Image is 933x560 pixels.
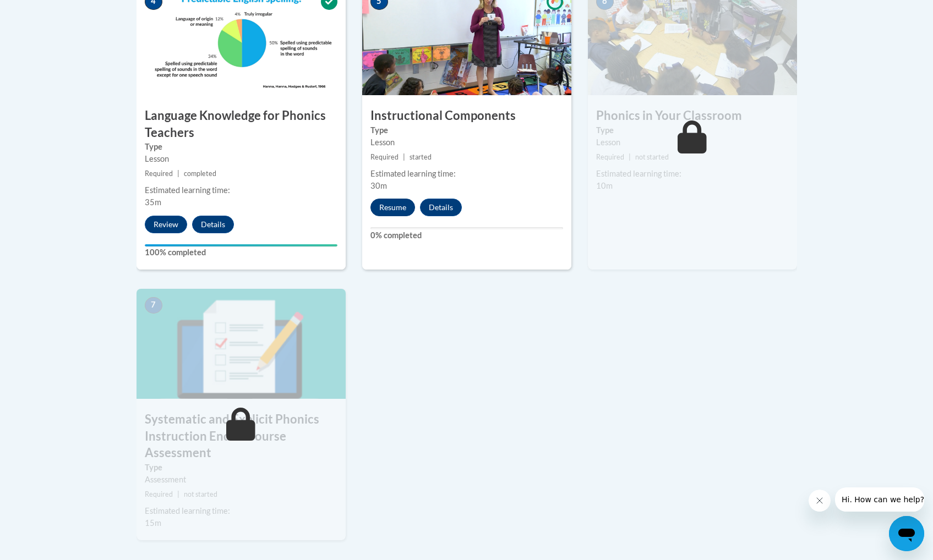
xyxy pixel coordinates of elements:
span: Required [145,169,173,178]
label: Type [145,141,337,153]
span: | [629,153,631,161]
div: Lesson [596,136,789,149]
h3: Language Knowledge for Phonics Teachers [137,107,346,141]
button: Details [192,216,234,233]
iframe: Button to launch messaging window [889,516,924,551]
span: not started [635,153,669,161]
span: started [410,153,432,161]
div: Estimated learning time: [596,168,789,180]
div: Lesson [370,136,563,149]
label: Type [145,462,337,474]
iframe: Close message [809,490,831,512]
div: Estimated learning time: [145,505,337,517]
div: Your progress [145,244,337,246]
label: Type [370,124,563,136]
span: | [403,153,405,161]
h3: Systematic and Explicit Phonics Instruction End of Course Assessment [137,411,346,462]
span: Required [596,153,624,161]
label: 100% completed [145,246,337,259]
button: Review [145,216,187,233]
span: 35m [145,197,161,207]
span: | [177,169,179,178]
span: Required [145,490,173,498]
label: 0% completed [370,229,563,241]
span: 10m [596,181,613,190]
span: completed [184,169,216,178]
div: Lesson [145,153,337,165]
div: Assessment [145,474,337,486]
span: not started [184,490,217,498]
button: Resume [370,199,415,216]
span: Required [370,153,399,161]
button: Details [420,199,462,216]
div: Estimated learning time: [145,184,337,196]
div: Estimated learning time: [370,168,563,180]
img: Course Image [137,289,346,399]
span: 15m [145,518,161,528]
h3: Phonics in Your Classroom [588,107,797,124]
span: 7 [145,297,162,314]
span: | [177,490,179,498]
h3: Instructional Components [362,107,571,124]
span: 30m [370,181,387,190]
label: Type [596,124,789,136]
iframe: Message from company [835,487,924,512]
